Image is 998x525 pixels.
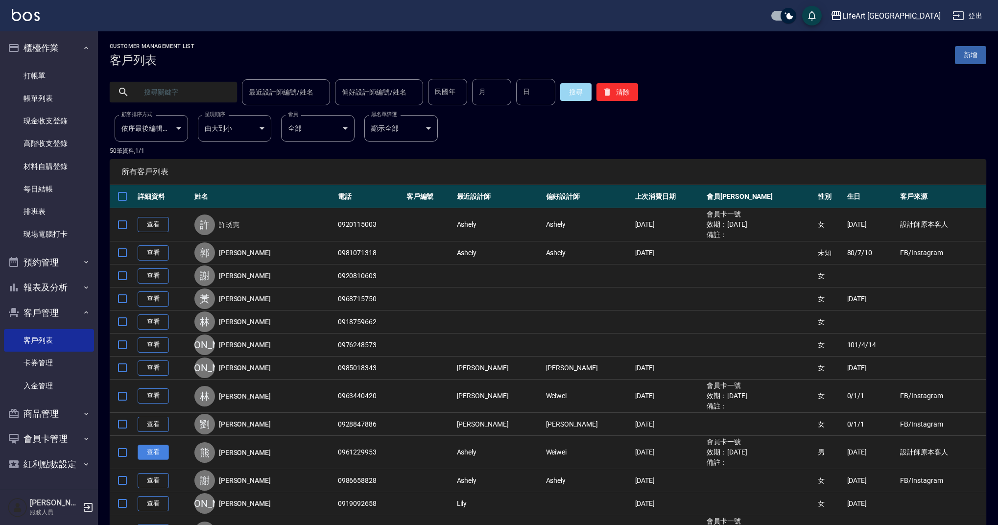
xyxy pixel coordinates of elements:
[815,334,844,357] td: 女
[544,380,633,413] td: Weiwei
[194,334,215,355] div: [PERSON_NAME]
[898,185,986,208] th: 客戶來源
[4,155,94,178] a: 材料自購登錄
[454,241,544,264] td: Ashely
[12,9,40,21] img: Logo
[138,360,169,376] a: 查看
[194,386,215,406] div: 林
[138,291,169,307] a: 查看
[4,426,94,452] button: 會員卡管理
[121,167,974,177] span: 所有客戶列表
[4,35,94,61] button: 櫃檯作業
[137,79,229,105] input: 搜尋關鍵字
[815,436,844,469] td: 男
[633,185,705,208] th: 上次消費日期
[335,469,404,492] td: 0986658828
[138,417,169,432] a: 查看
[815,264,844,287] td: 女
[845,208,898,241] td: [DATE]
[335,357,404,380] td: 0985018343
[827,6,945,26] button: LifeArt [GEOGRAPHIC_DATA]
[115,115,188,142] div: 依序最後編輯時間
[707,447,813,457] ul: 效期： [DATE]
[633,380,705,413] td: [DATE]
[845,469,898,492] td: [DATE]
[949,7,986,25] button: 登出
[288,111,298,118] label: 會員
[219,294,271,304] a: [PERSON_NAME]
[898,380,986,413] td: FB/Instagram
[138,473,169,488] a: 查看
[4,275,94,300] button: 報表及分析
[845,287,898,310] td: [DATE]
[219,391,271,401] a: [PERSON_NAME]
[707,457,813,468] ul: 備註：
[194,265,215,286] div: 謝
[138,388,169,404] a: 查看
[633,241,705,264] td: [DATE]
[898,413,986,436] td: FB/Instagram
[707,209,813,219] ul: 會員卡一號
[454,469,544,492] td: Ashely
[560,83,592,101] button: 搜尋
[335,241,404,264] td: 0981071318
[955,46,986,64] a: 新增
[4,329,94,352] a: 客戶列表
[194,288,215,309] div: 黃
[633,357,705,380] td: [DATE]
[192,185,335,208] th: 姓名
[194,311,215,332] div: 林
[454,208,544,241] td: Ashely
[138,314,169,330] a: 查看
[898,469,986,492] td: FB/Instagram
[335,413,404,436] td: 0928847886
[707,437,813,447] ul: 會員卡一號
[815,287,844,310] td: 女
[454,413,544,436] td: [PERSON_NAME]
[4,110,94,132] a: 現金收支登錄
[4,300,94,326] button: 客戶管理
[845,241,898,264] td: 80/7/10
[4,401,94,427] button: 商品管理
[138,496,169,511] a: 查看
[335,310,404,334] td: 0918759662
[454,357,544,380] td: [PERSON_NAME]
[544,185,633,208] th: 偏好設計師
[802,6,822,25] button: save
[198,115,271,142] div: 由大到小
[454,185,544,208] th: 最近設計師
[815,380,844,413] td: 女
[138,445,169,460] a: 查看
[815,413,844,436] td: 女
[845,185,898,208] th: 生日
[4,87,94,110] a: 帳單列表
[194,215,215,235] div: 許
[544,436,633,469] td: Weiwei
[815,241,844,264] td: 未知
[194,358,215,378] div: [PERSON_NAME]
[704,185,815,208] th: 會員[PERSON_NAME]
[4,132,94,155] a: 高階收支登錄
[815,357,844,380] td: 女
[454,380,544,413] td: [PERSON_NAME]
[815,469,844,492] td: 女
[633,436,705,469] td: [DATE]
[454,492,544,515] td: Lily
[845,413,898,436] td: 0/1/1
[219,448,271,457] a: [PERSON_NAME]
[110,146,986,155] p: 50 筆資料, 1 / 1
[815,492,844,515] td: 女
[335,492,404,515] td: 0919092658
[30,508,80,517] p: 服務人員
[219,340,271,350] a: [PERSON_NAME]
[596,83,638,101] button: 清除
[4,375,94,397] a: 入金管理
[219,248,271,258] a: [PERSON_NAME]
[707,401,813,411] ul: 備註：
[4,352,94,374] a: 卡券管理
[4,223,94,245] a: 現場電腦打卡
[707,230,813,240] ul: 備註：
[633,208,705,241] td: [DATE]
[194,414,215,434] div: 劉
[633,413,705,436] td: [DATE]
